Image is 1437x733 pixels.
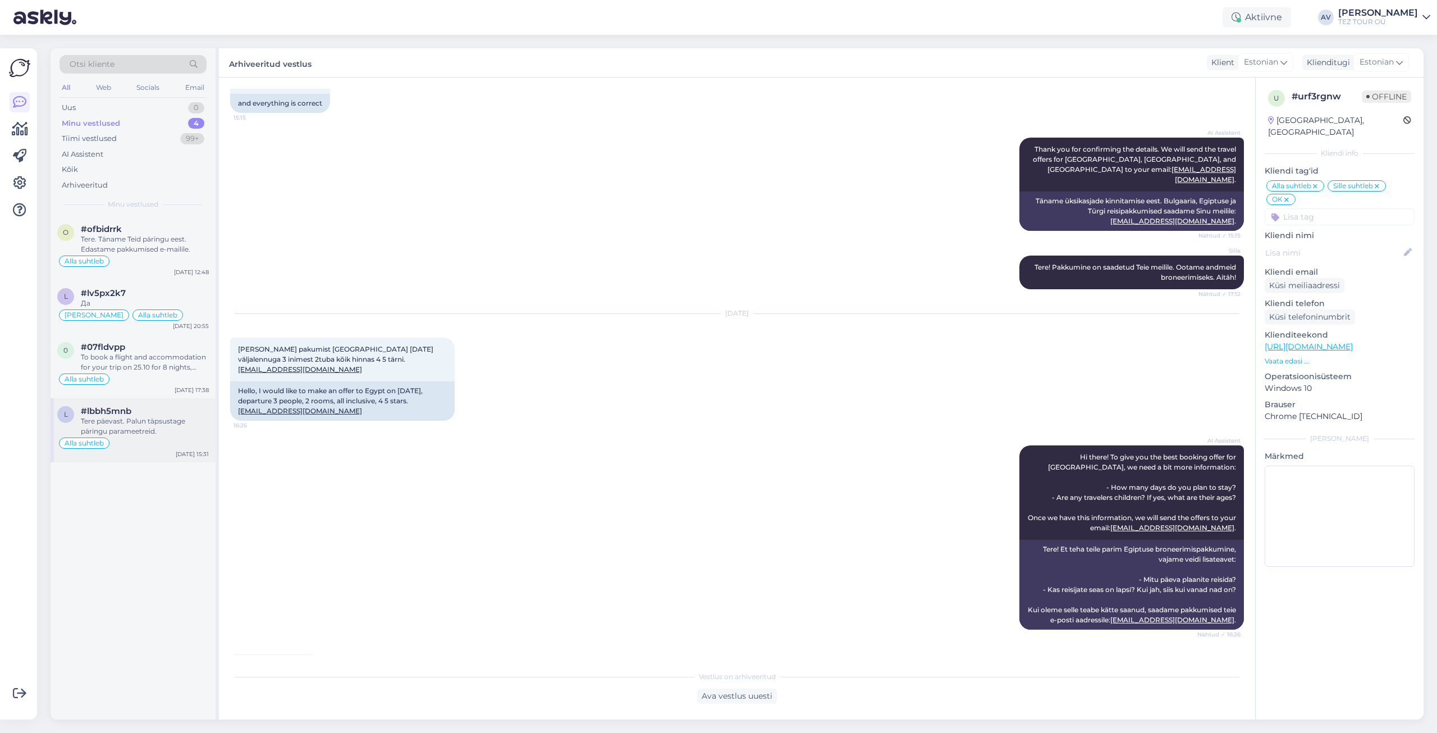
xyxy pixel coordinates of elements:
div: TEZ TOUR OÜ [1338,17,1418,26]
span: 15:15 [234,113,276,122]
div: 0 [188,102,204,113]
p: Brauser [1265,399,1415,411]
span: Alla suhtleb [65,376,104,383]
span: l [64,292,68,301]
a: [EMAIL_ADDRESS][DOMAIN_NAME] [1110,217,1234,225]
span: Sille suhtleb [1333,183,1373,189]
div: Klient [1207,57,1234,69]
div: [DATE] 12:48 [174,268,209,276]
div: Kliendi info [1265,148,1415,158]
div: Minu vestlused [62,118,120,129]
div: Tiimi vestlused [62,133,117,144]
span: OK [1272,196,1283,203]
a: [EMAIL_ADDRESS][DOMAIN_NAME] [238,407,362,415]
p: Vaata edasi ... [1265,356,1415,366]
span: Minu vestlused [108,199,158,210]
span: Alla suhtleb [1272,183,1311,189]
span: #lbbh5mnb [81,406,131,416]
div: Aktiivne [1223,7,1291,28]
a: [EMAIL_ADDRESS][DOMAIN_NAME] [1171,165,1236,184]
span: Vestlus on arhiveeritud [699,672,776,682]
span: 16:26 [234,421,276,430]
div: Tere päevast. Palun täpsustage päringu parameetreid. [81,416,209,436]
p: Kliendi email [1265,266,1415,278]
span: u [1274,94,1279,102]
span: Alla suhtleb [65,258,104,265]
span: [PERSON_NAME] [65,312,123,318]
div: Да [81,298,209,308]
div: Klienditugi [1302,57,1350,69]
a: [EMAIL_ADDRESS][DOMAIN_NAME] [1110,523,1234,532]
label: Arhiveeritud vestlus [229,55,312,70]
span: AI Assistent [1198,129,1241,137]
div: All [60,80,72,95]
div: Ava vestlus uuesti [697,689,777,704]
div: [DATE] 17:38 [175,386,209,394]
span: Alla suhtleb [138,312,177,318]
div: and everything is correct [230,94,330,113]
div: Kõik [62,164,78,175]
div: [GEOGRAPHIC_DATA], [GEOGRAPHIC_DATA] [1268,115,1403,138]
a: [URL][DOMAIN_NAME] [1265,342,1353,352]
span: Tere! Pakkumine on saadetud Teie meilile. Ootame andmeid broneerimiseks. Aitäh! [1035,263,1238,281]
div: Web [94,80,113,95]
img: Askly Logo [9,57,30,79]
p: Kliendi tag'id [1265,165,1415,177]
div: 99+ [180,133,204,144]
div: Tere. Täname Teid päringu eest. Edastame pakkumised e-mailile. [81,234,209,254]
span: AI Assistent [1198,436,1241,445]
span: Nähtud ✓ 15:15 [1198,231,1241,240]
span: o [63,228,68,236]
p: Windows 10 [1265,383,1415,394]
div: AI Assistent [62,149,103,160]
p: Kliendi nimi [1265,230,1415,242]
span: Nähtud ✓ 16:26 [1197,630,1241,639]
input: Lisa tag [1265,208,1415,225]
span: l [64,410,68,418]
div: To book a flight and accommodation for your trip on 25.10 for 8 nights, follow these steps: 1. Go... [81,352,209,372]
div: [DATE] 15:31 [176,450,209,458]
span: Estonian [1360,56,1394,69]
div: [DATE] 20:55 [173,322,209,330]
p: Kliendi telefon [1265,298,1415,309]
p: Märkmed [1265,450,1415,462]
div: # urf3rgnw [1292,90,1362,103]
span: Estonian [1244,56,1278,69]
span: Otsi kliente [70,58,115,70]
a: [PERSON_NAME]TEZ TOUR OÜ [1338,8,1430,26]
div: Küsi telefoninumbrit [1265,309,1355,325]
span: #07fldvpp [81,342,125,352]
input: Lisa nimi [1265,247,1402,259]
div: Email [183,80,207,95]
div: [DATE] [230,308,1244,318]
span: Thank you for confirming the details. We will send the travel offers for [GEOGRAPHIC_DATA], [GEOG... [1033,145,1238,184]
span: #lv5px2k7 [81,288,126,298]
div: Socials [134,80,162,95]
span: 0 [63,346,68,354]
a: [EMAIL_ADDRESS][DOMAIN_NAME] [1110,616,1234,624]
div: [PERSON_NAME] [1265,434,1415,444]
div: 4 [188,118,204,129]
div: Hello, I would like to make an offer to Egypt on [DATE], departure 3 people, 2 rooms, all inclusi... [230,381,455,421]
div: Tere! Et teha teile parim Egiptuse broneerimispakkumine, vajame veidi lisateavet: - Mitu päeva pl... [1019,540,1244,630]
p: Operatsioonisüsteem [1265,371,1415,383]
span: Offline [1362,90,1411,103]
div: Küsi meiliaadressi [1265,278,1344,293]
span: Alla suhtleb [65,440,104,447]
a: [EMAIL_ADDRESS][DOMAIN_NAME] [238,365,362,374]
p: Chrome [TECHNICAL_ID] [1265,411,1415,422]
span: #ofbidrrk [81,224,122,234]
p: Klienditeekond [1265,329,1415,341]
div: AV [1318,10,1334,25]
span: Hi there! To give you the best booking offer for [GEOGRAPHIC_DATA], we need a bit more informatio... [1028,453,1238,532]
span: [PERSON_NAME] pakumist [GEOGRAPHIC_DATA] [DATE] väljalennuga 3 inimest 2tuba kõik hinnas 4 5 tärni. [238,345,435,374]
div: [PERSON_NAME] [1338,8,1418,17]
span: Sille [1198,247,1241,255]
span: Nähtud ✓ 17:12 [1198,290,1241,298]
div: Arhiveeritud [62,180,108,191]
div: Uus [62,102,76,113]
div: Täname üksikasjade kinnitamise eest. Bulgaaria, Egiptuse ja Türgi reisipakkumised saadame Sinu me... [1019,192,1244,231]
